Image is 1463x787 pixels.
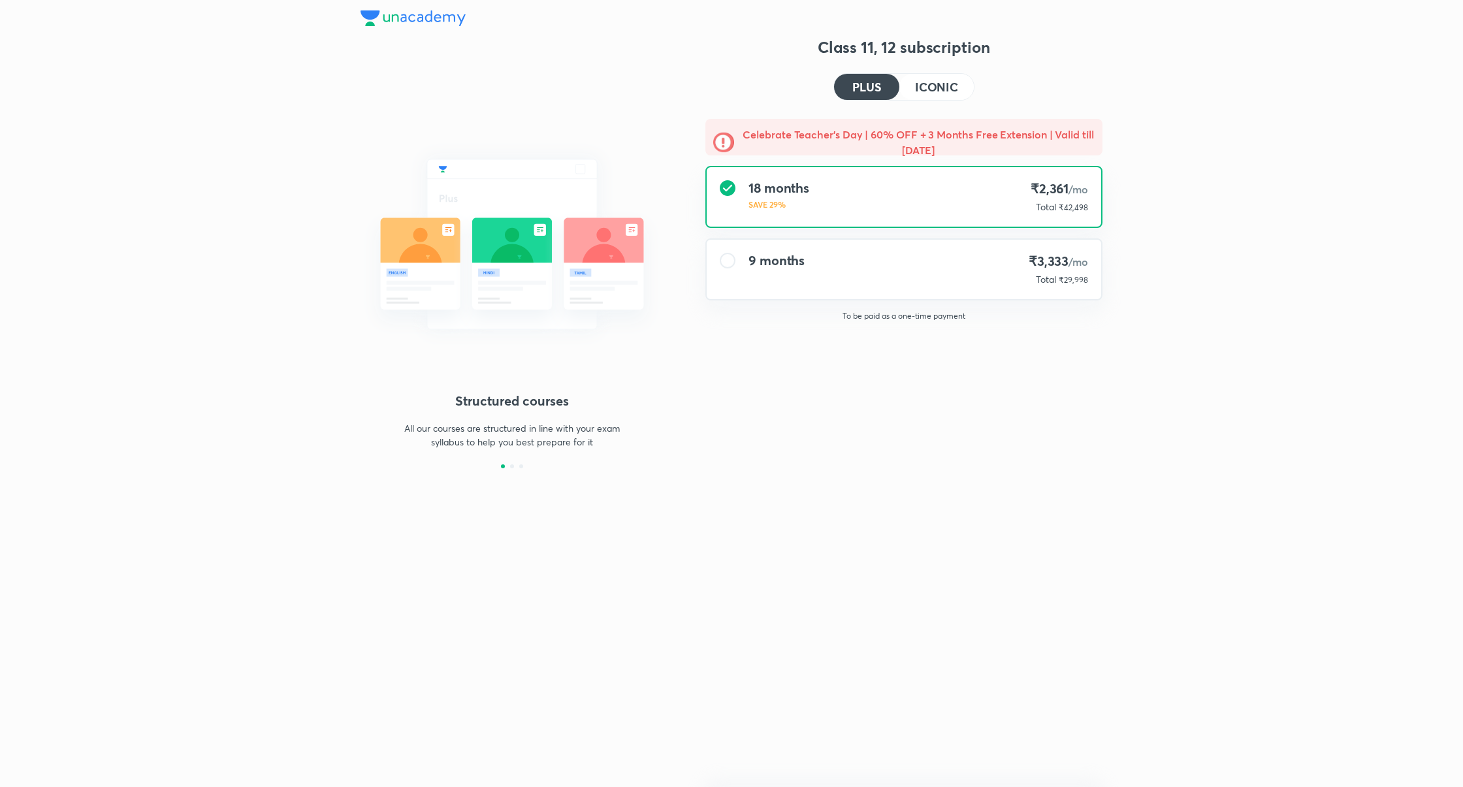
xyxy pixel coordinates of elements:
h4: ICONIC [915,81,958,93]
h4: PLUS [852,81,881,93]
img: daily_live_classes_be8fa5af21.svg [361,131,664,358]
button: ICONIC [899,74,974,100]
span: /mo [1069,182,1088,196]
p: Total [1036,273,1056,286]
h4: Structured courses [361,391,664,411]
p: To be paid as a one-time payment [695,311,1113,321]
img: Company Logo [361,10,466,26]
span: ₹29,998 [1059,275,1088,285]
img: - [713,132,734,153]
h4: ₹2,361 [1031,180,1088,198]
h4: 9 months [748,253,805,268]
p: All our courses are structured in line with your exam syllabus to help you best prepare for it [398,421,626,449]
p: SAVE 29% [748,199,809,210]
span: ₹42,498 [1059,202,1088,212]
h4: ₹3,333 [1029,253,1088,270]
span: /mo [1069,255,1088,268]
h4: 18 months [748,180,809,196]
h5: Celebrate Teacher’s Day | 60% OFF + 3 Months Free Extension | Valid till [DATE] [742,127,1095,158]
h3: Class 11, 12 subscription [705,37,1102,57]
p: Total [1036,201,1056,214]
button: PLUS [834,74,899,100]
